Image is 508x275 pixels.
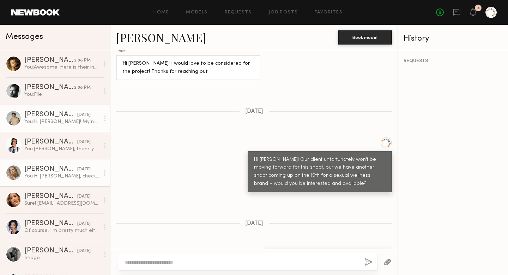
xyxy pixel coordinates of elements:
[24,84,74,91] div: [PERSON_NAME]
[24,200,99,207] div: Sure! [EMAIL_ADDRESS][DOMAIN_NAME]
[254,156,386,188] div: Hi [PERSON_NAME]! Our client unfortunately won't be moving forward for this shoot, but we have an...
[404,35,502,43] div: History
[24,173,99,180] div: You: Hi [PERSON_NAME], checking in on this! Thank you!
[477,6,479,10] div: 3
[24,64,99,71] div: You: Awesome! Here is their inspo and mood board deck that talk a little bit more about the brand...
[77,112,91,118] div: [DATE]
[24,139,77,146] div: [PERSON_NAME]
[77,221,91,227] div: [DATE]
[24,193,77,200] div: [PERSON_NAME]
[74,57,91,64] div: 2:08 PM
[404,59,502,64] div: REQUESTS
[116,30,206,45] a: [PERSON_NAME]
[225,10,252,15] a: Requests
[77,193,91,200] div: [DATE]
[245,109,263,115] span: [DATE]
[77,139,91,146] div: [DATE]
[315,10,343,15] a: Favorites
[6,33,43,41] span: Messages
[74,84,91,91] div: 2:08 PM
[24,166,77,173] div: [PERSON_NAME]
[186,10,207,15] a: Models
[24,247,77,254] div: [PERSON_NAME]
[122,60,254,76] div: Hi [PERSON_NAME]! I would love to be considered for the project! Thanks for reaching out
[338,34,392,40] a: Book model
[269,10,298,15] a: Job Posts
[245,221,263,227] span: [DATE]
[153,10,169,15] a: Home
[24,118,99,125] div: You: Hi [PERSON_NAME]! My name is [PERSON_NAME] – I work at a creative agency in [GEOGRAPHIC_DATA...
[24,227,99,234] div: Of course, I'm pretty much either a small or extra small in tops and a small in bottoms but here ...
[24,57,74,64] div: [PERSON_NAME]
[24,220,77,227] div: [PERSON_NAME]
[24,146,99,152] div: You: [PERSON_NAME], thank you for getting back to me, [PERSON_NAME]!
[24,91,99,98] div: You: File
[77,248,91,254] div: [DATE]
[77,166,91,173] div: [DATE]
[24,254,99,261] div: Image
[338,30,392,45] button: Book model
[24,111,77,118] div: [PERSON_NAME]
